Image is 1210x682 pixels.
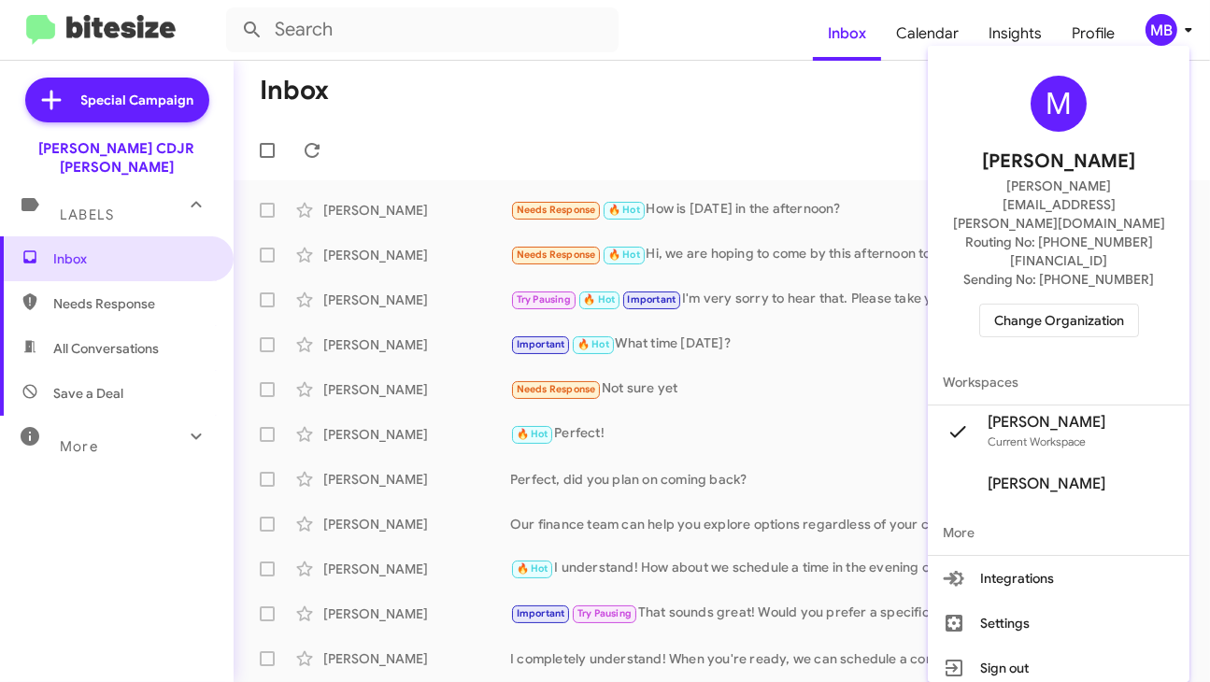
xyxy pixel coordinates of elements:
span: [PERSON_NAME] [988,413,1105,432]
span: Change Organization [994,305,1124,336]
button: Change Organization [979,304,1139,337]
span: [PERSON_NAME] [988,475,1105,493]
div: M [1031,76,1087,132]
span: Sending No: [PHONE_NUMBER] [963,270,1154,289]
span: More [928,510,1189,555]
span: Workspaces [928,360,1189,405]
span: [PERSON_NAME][EMAIL_ADDRESS][PERSON_NAME][DOMAIN_NAME] [950,177,1167,233]
span: [PERSON_NAME] [982,147,1135,177]
button: Settings [928,601,1189,646]
button: Integrations [928,556,1189,601]
span: Routing No: [PHONE_NUMBER][FINANCIAL_ID] [950,233,1167,270]
span: Current Workspace [988,434,1086,448]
